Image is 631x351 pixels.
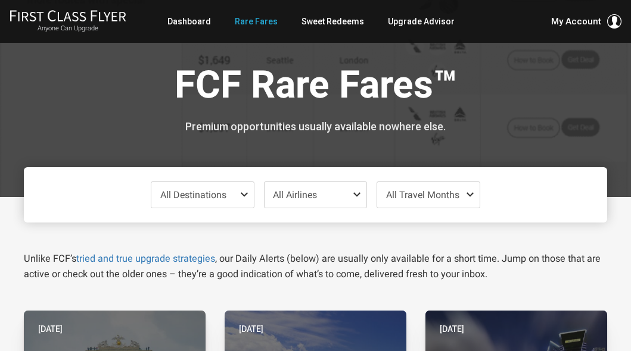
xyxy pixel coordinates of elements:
[551,14,601,29] span: My Account
[160,189,226,200] span: All Destinations
[273,189,317,200] span: All Airlines
[175,121,457,133] h3: Premium opportunities usually available nowhere else.
[175,64,457,110] h1: FCF Rare Fares™
[10,24,126,33] small: Anyone Can Upgrade
[551,14,621,29] button: My Account
[167,11,211,32] a: Dashboard
[388,11,455,32] a: Upgrade Advisor
[301,11,364,32] a: Sweet Redeems
[38,322,63,336] time: [DATE]
[235,11,278,32] a: Rare Fares
[386,189,459,200] span: All Travel Months
[10,10,126,22] img: First Class Flyer
[76,253,215,264] a: tried and true upgrade strategies
[440,322,464,336] time: [DATE]
[239,322,263,336] time: [DATE]
[24,251,607,282] p: Unlike FCF’s , our Daily Alerts (below) are usually only available for a short time. Jump on thos...
[10,10,126,33] a: First Class FlyerAnyone Can Upgrade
